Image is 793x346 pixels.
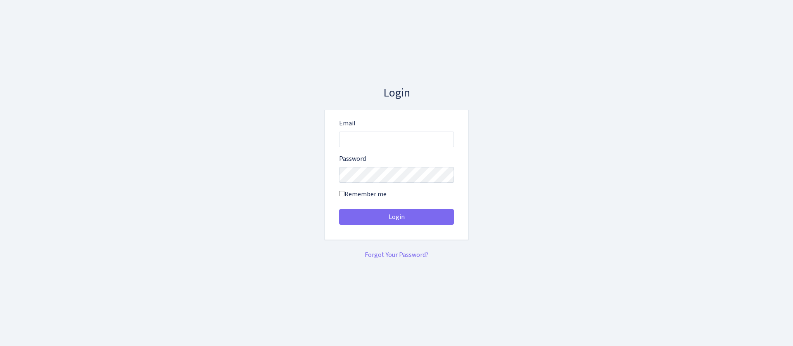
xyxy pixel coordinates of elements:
[339,118,356,128] label: Email
[324,86,469,100] h3: Login
[339,154,366,164] label: Password
[339,209,454,225] button: Login
[365,250,428,259] a: Forgot Your Password?
[339,189,387,199] label: Remember me
[339,191,344,196] input: Remember me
